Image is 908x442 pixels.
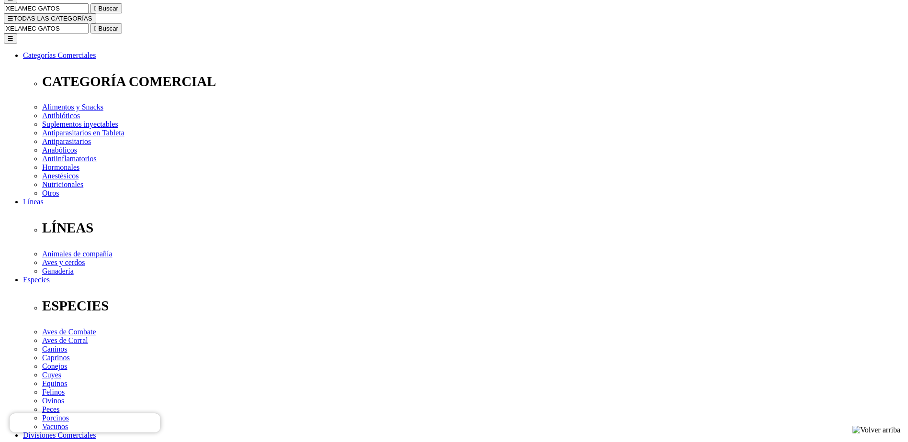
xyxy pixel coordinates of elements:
[42,336,88,344] a: Aves de Corral
[42,155,97,163] a: Antiinflamatorios
[42,405,59,413] a: Peces
[42,371,61,379] a: Cuyes
[10,413,160,432] iframe: Brevo live chat
[4,3,89,13] input: Buscar
[42,258,85,266] a: Aves y cerdos
[4,23,89,33] input: Buscar
[42,146,77,154] a: Anabólicos
[42,328,96,336] a: Aves de Combate
[852,426,900,434] img: Volver arriba
[99,5,118,12] span: Buscar
[42,362,67,370] a: Conejos
[23,51,96,59] a: Categorías Comerciales
[42,298,904,314] p: ESPECIES
[42,129,124,137] a: Antiparasitarios en Tableta
[42,354,70,362] a: Caprinos
[42,120,118,128] a: Suplementos inyectables
[42,137,91,145] a: Antiparasitarios
[90,3,122,13] button:  Buscar
[42,379,67,387] a: Equinos
[42,103,103,111] a: Alimentos y Snacks
[4,13,96,23] button: ☰TODAS LAS CATEGORÍAS
[42,111,80,120] a: Antibióticos
[42,189,59,197] a: Otros
[42,180,83,188] a: Nutricionales
[94,25,97,32] i: 
[42,345,67,353] a: Caninos
[42,388,65,396] a: Felinos
[42,267,74,275] a: Ganadería
[23,198,44,206] a: Líneas
[4,33,17,44] button: ☰
[23,431,96,439] a: Divisiones Comerciales
[90,23,122,33] button:  Buscar
[99,25,118,32] span: Buscar
[94,5,97,12] i: 
[42,163,79,171] a: Hormonales
[23,276,50,284] a: Especies
[42,250,112,258] a: Animales de compañía
[42,74,904,89] p: CATEGORÍA COMERCIAL
[42,220,904,236] p: LÍNEAS
[8,15,13,22] span: ☰
[42,397,64,405] a: Ovinos
[42,172,78,180] a: Anestésicos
